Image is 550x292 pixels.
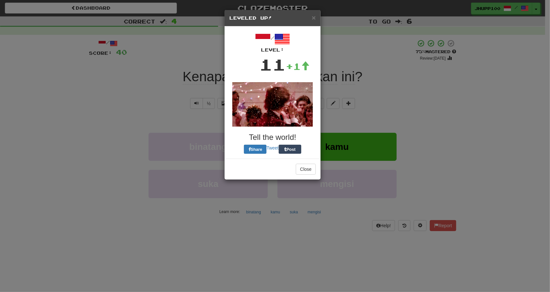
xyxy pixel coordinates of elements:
div: 11 [259,53,286,76]
button: Close [296,164,316,175]
div: / [229,31,316,53]
button: Close [312,14,316,21]
div: +1 [286,60,310,73]
span: × [312,14,316,21]
a: Tweet [266,145,278,151]
h5: Leveled Up! [229,15,316,21]
div: Level: [229,47,316,53]
button: Post [279,145,301,154]
img: kevin-bacon-45c228efc3db0f333faed3a78f19b6d7c867765aaadacaa7c55ae667c030a76f.gif [232,82,313,127]
h3: Tell the world! [229,133,316,141]
button: Share [244,145,266,154]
